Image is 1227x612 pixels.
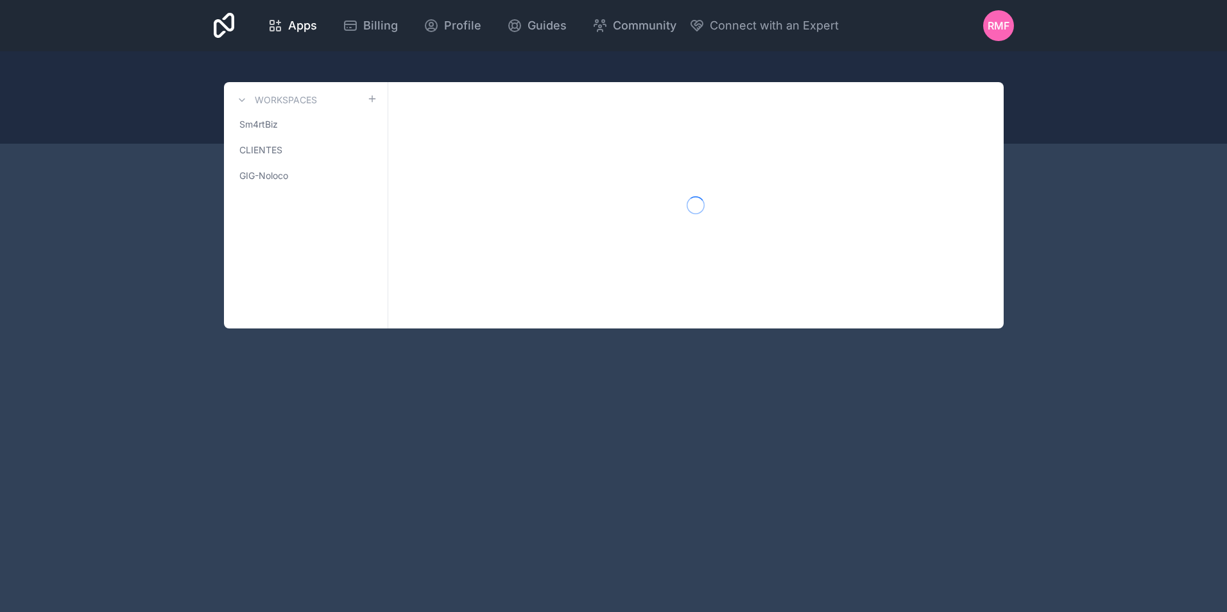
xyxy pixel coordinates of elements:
span: Profile [444,17,481,35]
a: Billing [332,12,408,40]
a: Guides [497,12,577,40]
a: Community [582,12,687,40]
span: Community [613,17,676,35]
a: Sm4rtBiz [234,113,377,136]
a: Profile [413,12,492,40]
a: Apps [257,12,327,40]
a: GIG-Noloco [234,164,377,187]
span: GIG-Noloco [239,169,288,182]
button: Connect with an Expert [689,17,839,35]
span: Apps [288,17,317,35]
a: Workspaces [234,92,317,108]
h3: Workspaces [255,94,317,106]
span: Connect with an Expert [710,17,839,35]
a: CLIENTES [234,139,377,162]
span: RMF [988,18,1009,33]
span: Sm4rtBiz [239,118,278,131]
span: Billing [363,17,398,35]
span: Guides [528,17,567,35]
span: CLIENTES [239,144,282,157]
